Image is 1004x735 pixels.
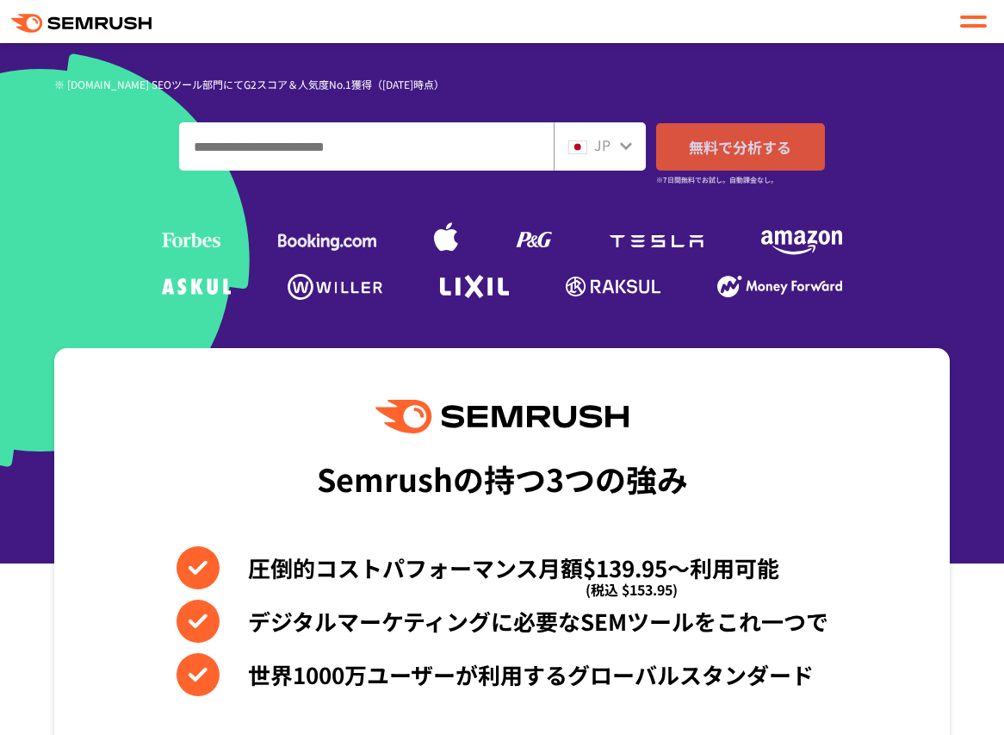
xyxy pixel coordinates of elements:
[656,123,825,171] a: 無料で分析する
[317,446,688,510] div: Semrushの持つ3つの強み
[177,546,828,589] li: 圧倒的コストパフォーマンス月額$139.95〜利用可能
[656,171,778,188] small: ※7日間無料でお試し。自動課金なし。
[586,568,678,611] span: (税込 $153.95)
[54,76,502,92] div: ※ [DOMAIN_NAME] SEOツール部門にてG2スコア＆人気度No.1獲得（[DATE]時点）
[177,600,828,643] li: デジタルマーケティングに必要なSEMツールをこれ一つで
[180,123,553,170] input: ドメイン、キーワードまたはURLを入力してください
[177,653,828,696] li: 世界1000万ユーザーが利用するグローバルスタンダード
[594,134,610,155] span: JP
[689,136,791,158] span: 無料で分析する
[375,400,629,433] img: Semrush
